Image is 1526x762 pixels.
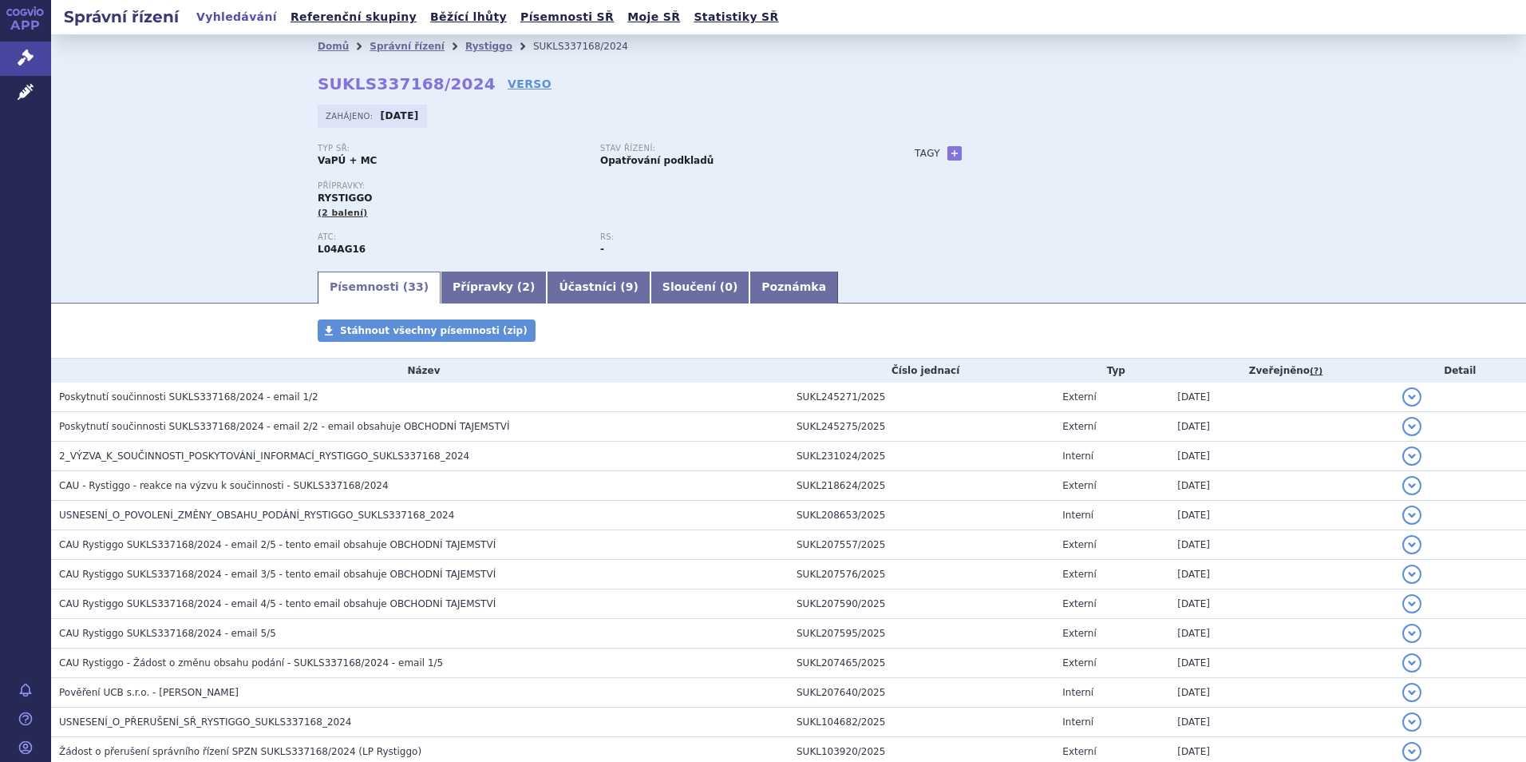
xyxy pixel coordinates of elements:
[1402,476,1421,495] button: detail
[1169,678,1394,708] td: [DATE]
[59,628,276,639] span: CAU Rystiggo SUKLS337168/2024 - email 5/5
[1062,480,1096,491] span: Externí
[789,383,1054,412] td: SUKL245271/2025
[947,146,962,161] a: +
[1169,501,1394,530] td: [DATE]
[318,244,366,255] strong: ROZANOLIXIZUMAB
[789,678,1054,708] td: SUKL207640/2025
[381,110,419,121] strong: [DATE]
[623,6,685,28] a: Moje SŘ
[59,421,510,432] span: Poskytnutí součinnosti SUKLS337168/2024 - email 2/2 - email obsahuje OBCHODNÍ TAJEMSTVÍ
[522,280,530,293] span: 2
[318,319,536,342] a: Stáhnout všechny písemnosti (zip)
[1402,624,1421,643] button: detail
[318,181,883,191] p: Přípravky:
[508,76,551,92] a: VERSO
[59,480,389,491] span: CAU - Rystiggo - reakce na výzvu k součinnosti - SUKLS337168/2024
[689,6,783,28] a: Statistiky SŘ
[326,109,376,122] span: Zahájeno:
[789,501,1054,530] td: SUKL208653/2025
[1402,506,1421,525] button: detail
[1169,359,1394,383] th: Zveřejněno
[1062,746,1096,757] span: Externí
[59,687,239,698] span: Pověření UCB s.r.o. - Andrea Pošívalová
[1169,589,1394,619] td: [DATE]
[1402,683,1421,702] button: detail
[1062,539,1096,550] span: Externí
[600,144,867,153] p: Stav řízení:
[1169,383,1394,412] td: [DATE]
[59,539,496,550] span: CAU Rystiggo SUKLS337168/2024 - email 2/5 - tento email obsahuje OBCHODNÍ TAJEMSTVÍ
[600,232,867,242] p: RS:
[59,746,421,757] span: Žádost o přerušení správního řízení SPZN SUKLS337168/2024 (LP Rystiggo)
[318,208,368,218] span: (2 balení)
[533,34,649,58] li: SUKLS337168/2024
[1062,687,1093,698] span: Interní
[789,708,1054,737] td: SUKL104682/2025
[318,272,441,304] a: Písemnosti (33)
[789,359,1054,383] th: Číslo jednací
[1062,716,1093,728] span: Interní
[370,41,445,52] a: Správní řízení
[1402,387,1421,407] button: detail
[1402,712,1421,732] button: detail
[59,657,443,669] span: CAU Rystiggo - Žádost o změnu obsahu podání - SUKLS337168/2024 - email 1/5
[789,412,1054,442] td: SUKL245275/2025
[1062,657,1096,669] span: Externí
[59,391,318,403] span: Poskytnutí součinnosti SUKLS337168/2024 - email 1/2
[441,272,547,304] a: Přípravky (2)
[59,510,454,521] span: USNESENÍ_O_POVOLENÍ_ZMĚNY_OBSAHU_PODÁNÍ_RYSTIGGO_SUKLS337168_2024
[1402,653,1421,673] button: detail
[1394,359,1526,383] th: Detail
[59,716,351,728] span: USNESENÍ_O_PŘERUŠENÍ_SŘ_RYSTIGGO_SUKLS337168_2024
[465,41,512,52] a: Rystiggo
[789,530,1054,560] td: SUKL207557/2025
[1169,619,1394,649] td: [DATE]
[1062,569,1096,580] span: Externí
[318,192,372,204] span: RYSTIGGO
[1169,649,1394,678] td: [DATE]
[1169,471,1394,501] td: [DATE]
[1402,742,1421,761] button: detail
[318,155,377,166] strong: VaPÚ + MC
[1062,421,1096,432] span: Externí
[1062,450,1093,462] span: Interní
[318,41,349,52] a: Domů
[915,144,940,163] h3: Tagy
[1054,359,1169,383] th: Typ
[749,272,838,304] a: Poznámka
[286,6,421,28] a: Referenční skupiny
[1310,366,1322,377] abbr: (?)
[318,232,584,242] p: ATC:
[1062,628,1096,639] span: Externí
[1402,535,1421,554] button: detail
[59,598,496,609] span: CAU Rystiggo SUKLS337168/2024 - email 4/5 - tento email obsahuje OBCHODNÍ TAJEMSTVÍ
[789,619,1054,649] td: SUKL207595/2025
[318,144,584,153] p: Typ SŘ:
[340,325,528,336] span: Stáhnout všechny písemnosti (zip)
[789,442,1054,471] td: SUKL231024/2025
[51,6,192,28] h2: Správní řízení
[318,74,496,93] strong: SUKLS337168/2024
[59,569,496,580] span: CAU Rystiggo SUKLS337168/2024 - email 3/5 - tento email obsahuje OBCHODNÍ TAJEMSTVÍ
[425,6,512,28] a: Běžící lhůty
[1402,565,1421,584] button: detail
[1402,446,1421,466] button: detail
[516,6,619,28] a: Písemnosti SŘ
[789,560,1054,589] td: SUKL207576/2025
[600,155,714,166] strong: Opatřování podkladů
[650,272,749,304] a: Sloučení (0)
[192,6,282,28] a: Vyhledávání
[1402,417,1421,436] button: detail
[1169,412,1394,442] td: [DATE]
[59,450,469,462] span: 2_VÝZVA_K_SOUČINNOSTI_POSKYTOVÁNÍ_INFORMACÍ_RYSTIGGO_SUKLS337168_2024
[1062,510,1093,521] span: Interní
[1402,594,1421,613] button: detail
[789,589,1054,619] td: SUKL207590/2025
[626,280,634,293] span: 9
[1169,708,1394,737] td: [DATE]
[1169,560,1394,589] td: [DATE]
[789,649,1054,678] td: SUKL207465/2025
[1169,442,1394,471] td: [DATE]
[547,272,650,304] a: Účastníci (9)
